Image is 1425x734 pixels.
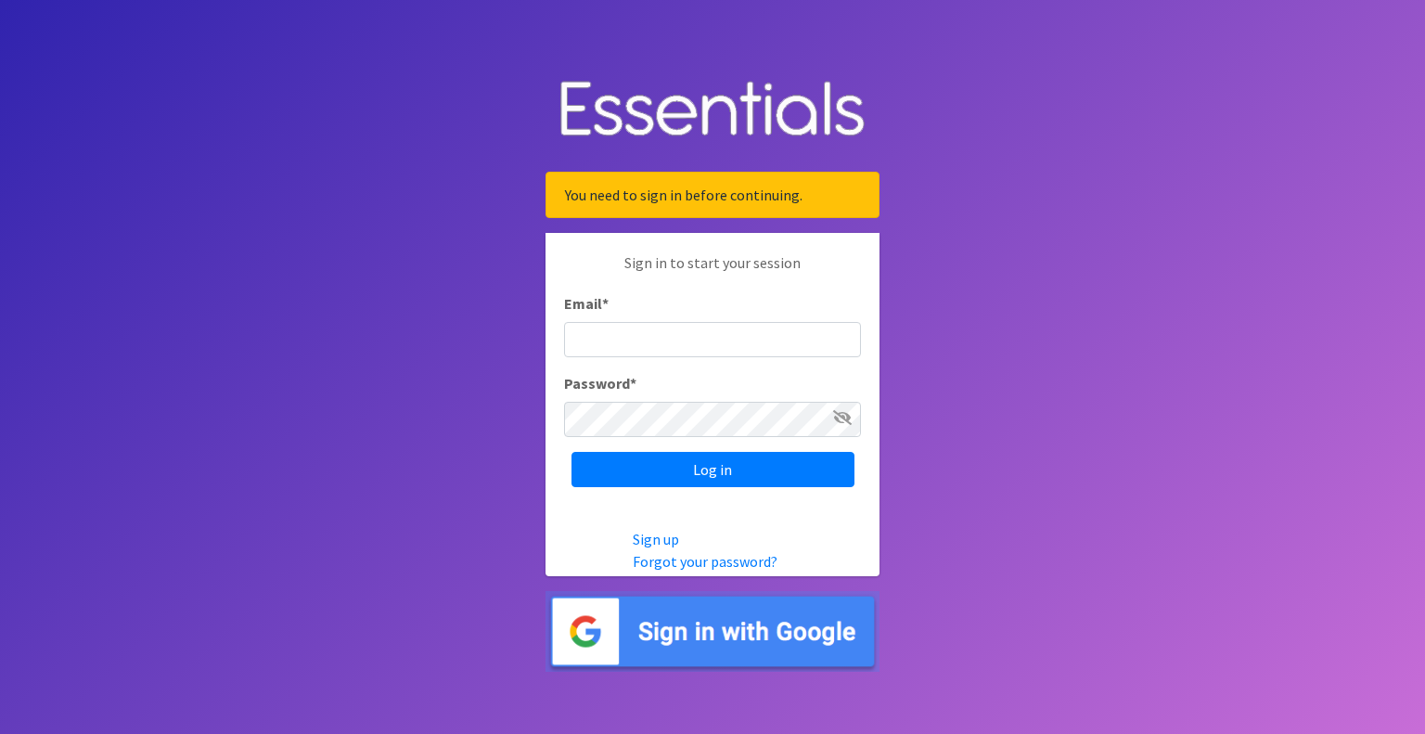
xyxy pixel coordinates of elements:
label: Email [564,292,609,315]
a: Forgot your password? [633,552,777,571]
img: Sign in with Google [546,591,879,672]
abbr: required [602,294,609,313]
label: Password [564,372,636,394]
a: Sign up [633,530,679,548]
p: Sign in to start your session [564,251,861,292]
input: Log in [571,452,854,487]
abbr: required [630,374,636,393]
div: You need to sign in before continuing. [546,172,879,218]
img: Human Essentials [546,62,879,158]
